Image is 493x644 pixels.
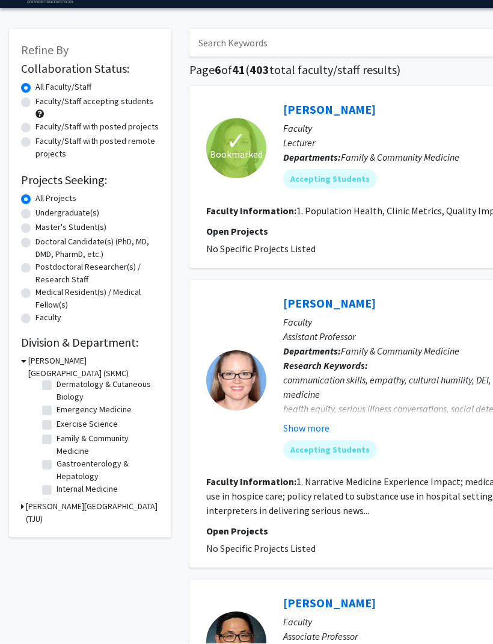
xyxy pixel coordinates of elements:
b: Departments: [283,345,341,358]
label: Emergency Medicine [57,404,132,416]
label: All Projects [35,193,76,205]
h2: Collaboration Status: [21,62,159,76]
span: No Specific Projects Listed [206,243,316,255]
h3: [PERSON_NAME][GEOGRAPHIC_DATA] (TJU) [26,501,159,526]
label: Undergraduate(s) [35,207,99,220]
span: 41 [232,63,245,78]
span: 6 [215,63,221,78]
h2: Division & Department: [21,336,159,350]
a: [PERSON_NAME] [283,102,376,117]
label: Faculty [35,312,61,324]
h2: Projects Seeking: [21,173,159,188]
label: All Faculty/Staff [35,81,91,94]
button: Show more [283,421,329,436]
mat-chip: Accepting Students [283,170,377,189]
span: ✓ [226,135,246,147]
mat-chip: Accepting Students [283,441,377,460]
span: Bookmarked [210,147,263,162]
span: 403 [250,63,269,78]
label: Faculty/Staff with posted remote projects [35,135,159,161]
b: Faculty Information: [206,205,296,217]
label: [PERSON_NAME] Rehabilitation Research Institute [57,498,156,536]
span: Family & Community Medicine [341,345,459,358]
span: No Specific Projects Listed [206,543,316,555]
label: Medical Resident(s) / Medical Fellow(s) [35,286,159,312]
b: Faculty Information: [206,476,296,488]
label: Gastroenterology & Hepatology [57,458,156,483]
b: Research Keywords: [283,360,368,372]
span: Refine By [21,43,69,58]
label: Family & Community Medicine [57,433,156,458]
b: Departments: [283,152,341,164]
label: Faculty/Staff with posted projects [35,121,159,134]
label: Doctoral Candidate(s) (PhD, MD, DMD, PharmD, etc.) [35,236,159,261]
span: Family & Community Medicine [341,152,459,164]
label: Exercise Science [57,418,118,431]
iframe: Chat [9,590,51,635]
label: Master's Student(s) [35,221,106,234]
label: Internal Medicine [57,483,118,496]
a: [PERSON_NAME] [283,296,376,311]
h3: [PERSON_NAME][GEOGRAPHIC_DATA] (SKMC) [28,355,159,380]
label: Dermatology & Cutaneous Biology [57,379,156,404]
label: Faculty/Staff accepting students [35,96,153,108]
a: [PERSON_NAME] [283,596,376,611]
label: Postdoctoral Researcher(s) / Research Staff [35,261,159,286]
